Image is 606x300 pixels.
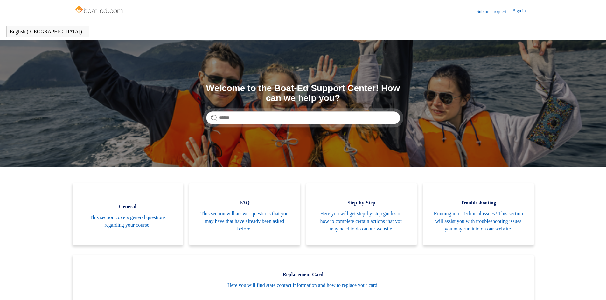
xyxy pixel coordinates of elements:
[189,183,300,245] a: FAQ This section will answer questions that you may have that have already been asked before!
[316,199,407,207] span: Step-by-Step
[82,214,174,229] span: This section covers general questions regarding your course!
[316,210,407,233] span: Here you will get step-by-step guides on how to complete certain actions that you may need to do ...
[433,199,524,207] span: Troubleshooting
[585,279,601,295] div: Live chat
[433,210,524,233] span: Running into Technical issues? This section will assist you with troubleshooting issues you may r...
[73,183,183,245] a: General This section covers general questions regarding your course!
[82,271,524,278] span: Replacement Card
[306,183,417,245] a: Step-by-Step Here you will get step-by-step guides on how to complete certain actions that you ma...
[82,282,524,289] span: Here you will find state contact information and how to replace your card.
[206,83,400,103] h1: Welcome to the Boat-Ed Support Center! How can we help you?
[513,8,532,15] a: Sign in
[82,203,174,210] span: General
[199,199,290,207] span: FAQ
[74,4,125,17] img: Boat-Ed Help Center home page
[477,8,513,15] a: Submit a request
[199,210,290,233] span: This section will answer questions that you may have that have already been asked before!
[10,29,86,35] button: English ([GEOGRAPHIC_DATA])
[423,183,534,245] a: Troubleshooting Running into Technical issues? This section will assist you with troubleshooting ...
[206,111,400,124] input: Search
